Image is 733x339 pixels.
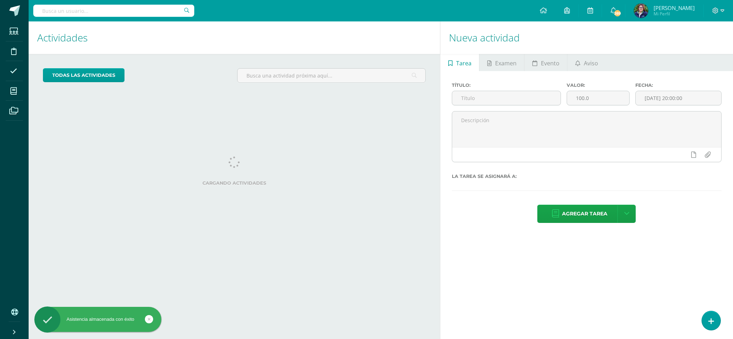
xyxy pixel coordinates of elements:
span: Agregar tarea [562,205,607,223]
span: Mi Perfil [654,11,695,17]
h1: Nueva actividad [449,21,724,54]
label: Valor: [567,83,630,88]
input: Busca una actividad próxima aquí... [238,69,425,83]
label: Fecha: [635,83,722,88]
a: Evento [524,54,567,71]
label: Cargando actividades [43,180,426,186]
input: Título [452,91,561,105]
span: [PERSON_NAME] [654,4,695,11]
span: Aviso [584,55,598,72]
img: cd816e1d9b99ce6ebfda1176cabbab92.png [634,4,648,18]
label: Título: [452,83,561,88]
span: Evento [541,55,559,72]
a: Tarea [440,54,479,71]
input: Fecha de entrega [636,91,721,105]
div: Asistencia almacenada con éxito [34,316,161,323]
a: Aviso [567,54,606,71]
input: Busca un usuario... [33,5,194,17]
a: todas las Actividades [43,68,124,82]
h1: Actividades [37,21,431,54]
span: 269 [614,9,621,17]
label: La tarea se asignará a: [452,174,722,179]
span: Examen [495,55,517,72]
span: Tarea [456,55,471,72]
input: Puntos máximos [567,91,630,105]
a: Examen [479,54,524,71]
